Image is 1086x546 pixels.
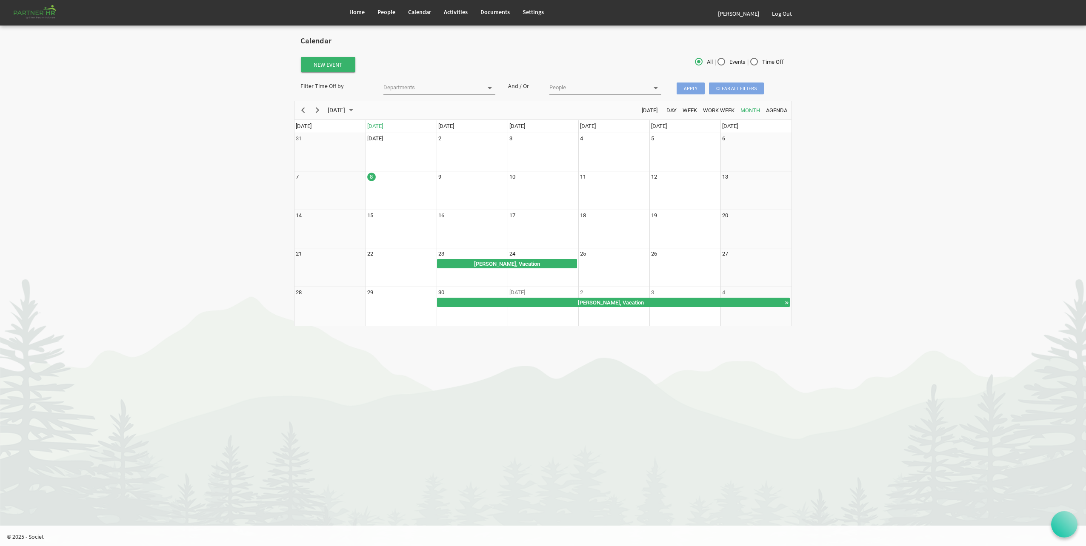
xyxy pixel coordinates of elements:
[367,288,373,297] div: Monday, September 29, 2025
[580,123,596,129] span: [DATE]
[702,105,736,115] button: Work Week
[367,123,383,129] span: [DATE]
[383,82,482,94] input: Departments
[641,105,658,116] span: [DATE]
[325,101,358,119] div: September 2025
[326,105,357,115] button: September 2025
[580,211,586,220] div: Thursday, September 18, 2025
[438,288,444,297] div: Tuesday, September 30, 2025
[765,105,789,115] button: Agenda
[327,105,346,116] span: [DATE]
[509,173,515,181] div: Wednesday, September 10, 2025
[549,82,648,94] input: People
[523,8,544,16] span: Settings
[438,211,444,220] div: Tuesday, September 16, 2025
[722,250,728,258] div: Saturday, September 27, 2025
[626,56,792,68] div: | |
[297,105,309,115] button: Previous
[722,173,728,181] div: Saturday, September 13, 2025
[709,82,764,94] span: Clear all filters
[722,134,725,143] div: Saturday, September 6, 2025
[408,8,431,16] span: Calendar
[702,105,735,116] span: Work Week
[651,173,657,181] div: Friday, September 12, 2025
[502,82,543,90] div: And / Or
[509,123,525,129] span: [DATE]
[367,250,373,258] div: Monday, September 22, 2025
[717,58,746,66] span: Events
[681,105,699,115] button: Week
[665,105,678,115] button: Day
[310,101,325,119] div: next period
[640,105,659,115] button: Today
[722,211,728,220] div: Saturday, September 20, 2025
[722,288,725,297] div: Saturday, October 4, 2025
[580,250,586,258] div: Thursday, September 25, 2025
[712,2,766,26] a: [PERSON_NAME]
[367,211,373,220] div: Monday, September 15, 2025
[580,173,586,181] div: Thursday, September 11, 2025
[682,105,698,116] span: Week
[509,250,515,258] div: Wednesday, September 24, 2025
[296,134,302,143] div: Sunday, August 31, 2025
[739,105,762,115] button: Month
[296,211,302,220] div: Sunday, September 14, 2025
[437,259,577,268] div: Laura Conway, Vacation Begin From Tuesday, September 23, 2025 at 12:00:00 AM GMT-04:00 Ends At We...
[296,123,312,129] span: [DATE]
[438,173,441,181] div: Tuesday, September 9, 2025
[480,8,510,16] span: Documents
[7,532,1086,541] p: © 2025 - Societ
[677,82,705,94] span: Apply
[651,250,657,258] div: Friday, September 26, 2025
[580,288,583,297] div: Thursday, October 2, 2025
[509,288,525,297] div: Wednesday, October 1, 2025
[301,57,355,72] button: New Event
[740,105,761,116] span: Month
[580,134,583,143] div: Thursday, September 4, 2025
[294,101,792,326] schedule: of September 2025
[438,250,444,258] div: Tuesday, September 23, 2025
[437,259,577,268] div: [PERSON_NAME], Vacation
[438,123,454,129] span: [DATE]
[437,298,790,307] div: Joyce Williams, Vacation Begin From Tuesday, September 30, 2025 at 12:00:00 AM GMT-04:00 Ends At ...
[651,288,654,297] div: Friday, October 3, 2025
[444,8,468,16] span: Activities
[438,134,441,143] div: Tuesday, September 2, 2025
[651,123,667,129] span: [DATE]
[509,134,512,143] div: Wednesday, September 3, 2025
[296,250,302,258] div: Sunday, September 21, 2025
[296,101,310,119] div: previous period
[651,134,654,143] div: Friday, September 5, 2025
[312,105,323,115] button: Next
[296,173,299,181] div: Sunday, September 7, 2025
[300,37,786,45] h2: Calendar
[296,288,302,297] div: Sunday, September 28, 2025
[367,173,376,181] div: Monday, September 8, 2025
[750,58,784,66] span: Time Off
[367,134,383,143] div: Monday, September 1, 2025
[509,211,515,220] div: Wednesday, September 17, 2025
[765,105,788,116] span: Agenda
[437,298,785,307] div: [PERSON_NAME], Vacation
[651,211,657,220] div: Friday, September 19, 2025
[695,58,713,66] span: All
[349,8,365,16] span: Home
[294,82,377,90] div: Filter Time Off by
[377,8,395,16] span: People
[722,123,738,129] span: [DATE]
[666,105,677,116] span: Day
[766,2,798,26] a: Log Out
